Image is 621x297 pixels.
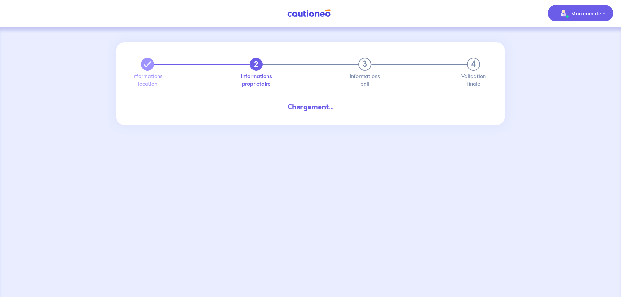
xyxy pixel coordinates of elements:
[141,73,154,86] label: Informations location
[250,73,263,86] label: Informations propriétaire
[250,58,263,71] button: 2
[467,73,480,86] label: Validation finale
[558,8,569,18] img: illu_account_valid_menu.svg
[571,9,601,17] p: Mon compte
[358,73,371,86] label: Informations bail
[285,9,333,17] img: Cautioneo
[136,102,485,112] div: Chargement...
[548,5,613,21] button: illu_account_valid_menu.svgMon compte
